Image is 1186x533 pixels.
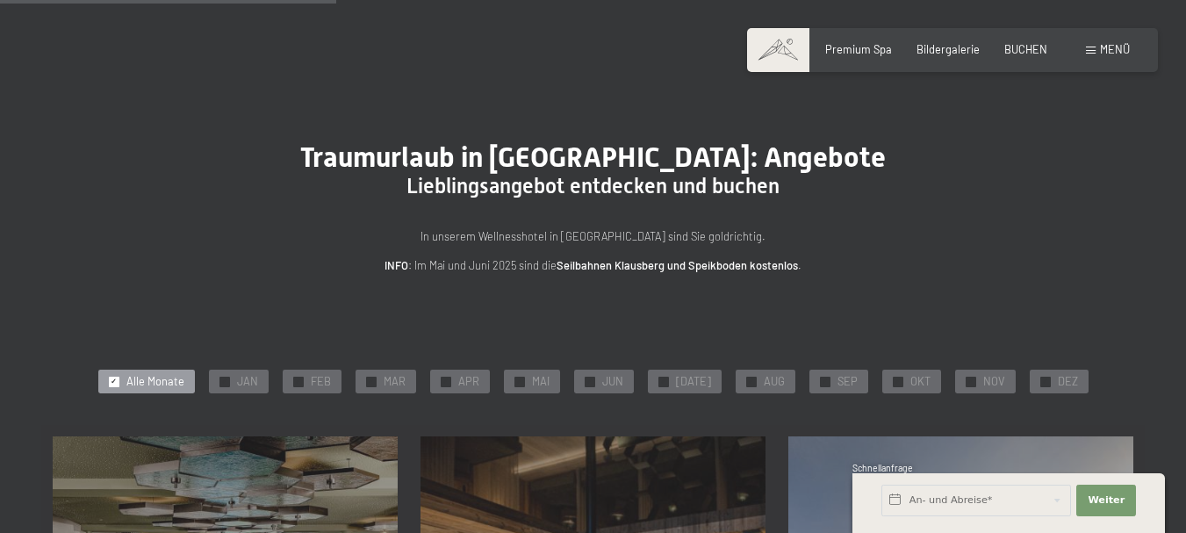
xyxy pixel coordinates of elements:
span: Menü [1100,42,1130,56]
span: ✓ [660,377,666,386]
p: In unserem Wellnesshotel in [GEOGRAPHIC_DATA] sind Sie goldrichtig. [242,227,945,245]
span: SEP [837,374,858,390]
span: Schnellanfrage [852,463,913,473]
span: NOV [983,374,1005,390]
span: ✓ [295,377,301,386]
button: Weiter [1076,485,1136,516]
span: DEZ [1058,374,1078,390]
span: JAN [237,374,258,390]
span: ✓ [111,377,117,386]
span: JUN [602,374,623,390]
span: ✓ [822,377,828,386]
span: ✓ [895,377,901,386]
strong: INFO [385,258,408,272]
span: ✓ [442,377,449,386]
span: ✓ [748,377,754,386]
span: ✓ [516,377,522,386]
span: MAI [532,374,550,390]
span: Traumurlaub in [GEOGRAPHIC_DATA]: Angebote [300,140,886,174]
a: Premium Spa [825,42,892,56]
span: AUG [764,374,785,390]
span: Lieblingsangebot entdecken und buchen [406,174,780,198]
span: ✓ [1042,377,1048,386]
a: Bildergalerie [916,42,980,56]
p: : Im Mai und Juni 2025 sind die . [242,256,945,274]
span: OKT [910,374,931,390]
span: ✓ [967,377,974,386]
span: APR [458,374,479,390]
span: MAR [384,374,406,390]
span: ✓ [221,377,227,386]
span: FEB [311,374,331,390]
span: Weiter [1088,493,1125,508]
span: [DATE] [676,374,711,390]
a: BUCHEN [1004,42,1047,56]
strong: Seilbahnen Klausberg und Speikboden kostenlos [557,258,798,272]
span: Alle Monate [126,374,184,390]
span: ✓ [586,377,593,386]
span: ✓ [368,377,374,386]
